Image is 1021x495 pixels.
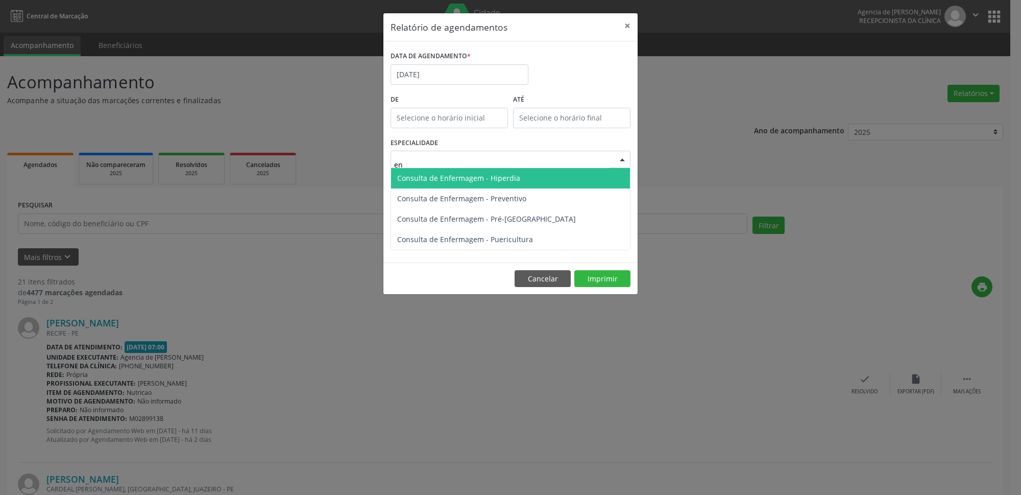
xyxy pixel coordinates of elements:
label: De [391,92,508,108]
button: Cancelar [515,270,571,288]
label: ATÉ [513,92,630,108]
span: Consulta de Enfermagem - Preventivo [397,194,526,203]
span: Consulta de Enfermagem - Hiperdia [397,173,520,183]
button: Imprimir [574,270,630,288]
input: Selecione o horário inicial [391,108,508,128]
input: Selecione uma data ou intervalo [391,64,528,85]
button: Close [617,13,638,38]
input: Selecione o horário final [513,108,630,128]
input: Seleciona uma especialidade [394,154,610,175]
span: Consulta de Enfermagem - Puericultura [397,234,533,244]
span: Consulta de Enfermagem - Pré-[GEOGRAPHIC_DATA] [397,214,576,224]
h5: Relatório de agendamentos [391,20,507,34]
label: DATA DE AGENDAMENTO [391,49,471,64]
label: ESPECIALIDADE [391,135,438,151]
